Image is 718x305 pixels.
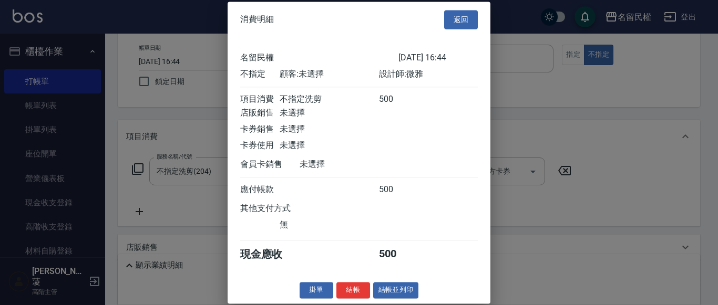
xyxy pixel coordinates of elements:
button: 返回 [444,10,478,29]
div: 500 [379,247,418,261]
div: 500 [379,94,418,105]
div: 會員卡銷售 [240,159,300,170]
div: 500 [379,184,418,195]
div: 其他支付方式 [240,203,320,214]
div: 店販銷售 [240,108,280,119]
div: 設計師: 微雅 [379,69,478,80]
div: 卡券銷售 [240,124,280,135]
div: 顧客: 未選擇 [280,69,378,80]
div: 未選擇 [280,108,378,119]
span: 消費明細 [240,14,274,25]
div: 不指定洗剪 [280,94,378,105]
div: 未選擇 [280,124,378,135]
div: 項目消費 [240,94,280,105]
button: 結帳 [336,282,370,298]
div: 應付帳款 [240,184,280,195]
div: 未選擇 [300,159,398,170]
div: 現金應收 [240,247,300,261]
button: 結帳並列印 [373,282,419,298]
div: 不指定 [240,69,280,80]
div: 卡券使用 [240,140,280,151]
div: [DATE] 16:44 [398,52,478,64]
button: 掛單 [300,282,333,298]
div: 無 [280,219,378,230]
div: 未選擇 [280,140,378,151]
div: 名留民權 [240,52,398,64]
